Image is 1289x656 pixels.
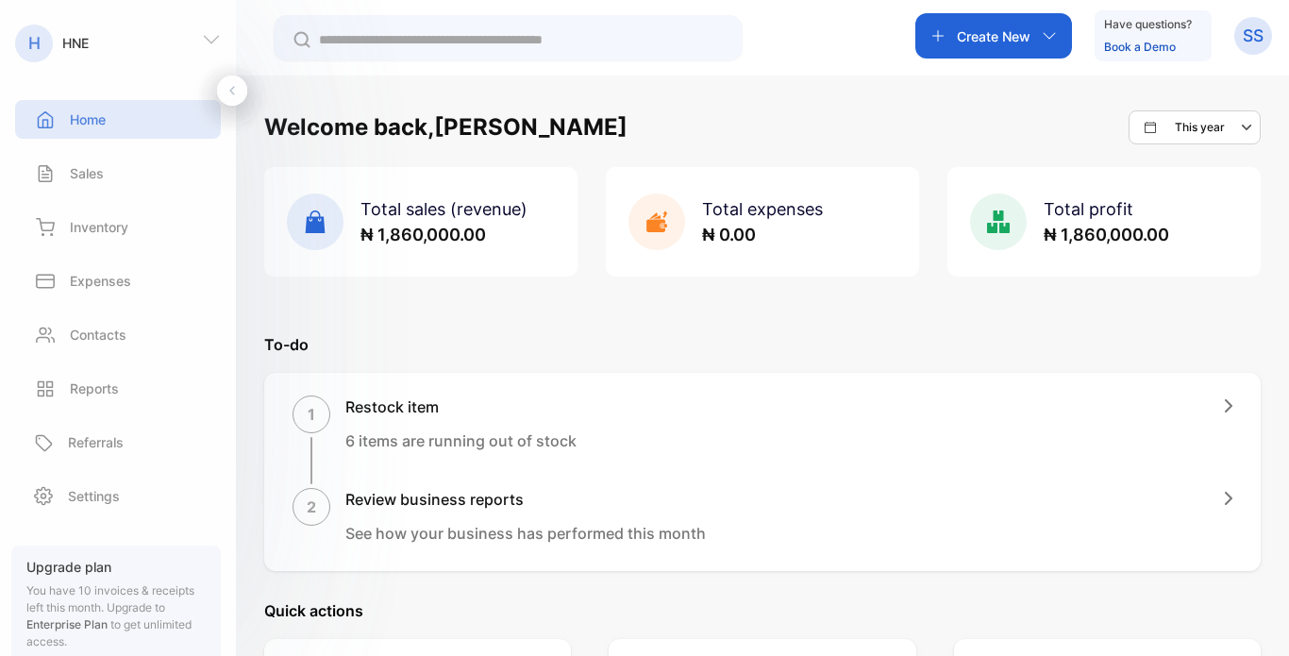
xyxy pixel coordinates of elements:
p: To-do [264,333,1261,356]
p: Home [70,109,106,129]
p: Reports [70,378,119,398]
p: Contacts [70,325,126,345]
h1: Review business reports [345,488,706,511]
button: This year [1129,110,1261,144]
p: HNE [62,33,89,53]
p: 6 items are running out of stock [345,429,577,452]
span: ₦ 1,860,000.00 [360,225,486,244]
button: SS [1234,13,1272,59]
p: Settings [68,486,120,506]
h1: Restock item [345,395,577,418]
p: Inventory [70,217,128,237]
span: Enterprise Plan [26,617,108,631]
p: Upgrade plan [26,557,206,577]
p: See how your business has performed this month [345,522,706,545]
p: Create New [957,26,1030,46]
a: Book a Demo [1104,40,1176,54]
p: 1 [308,403,315,426]
p: SS [1243,24,1264,48]
span: Upgrade to to get unlimited access. [26,600,192,648]
p: You have 10 invoices & receipts left this month. [26,582,206,650]
p: Referrals [68,432,124,452]
span: ₦ 1,860,000.00 [1044,225,1169,244]
span: ₦ 0.00 [702,225,756,244]
button: Create New [915,13,1072,59]
p: H [28,31,41,56]
p: Sales [70,163,104,183]
p: Have questions? [1104,15,1192,34]
span: Total expenses [702,199,823,219]
span: Total profit [1044,199,1133,219]
p: This year [1175,119,1225,136]
h1: Welcome back, [PERSON_NAME] [264,110,628,144]
p: Expenses [70,271,131,291]
p: Quick actions [264,599,1261,622]
p: 2 [307,496,316,518]
span: Total sales (revenue) [360,199,527,219]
